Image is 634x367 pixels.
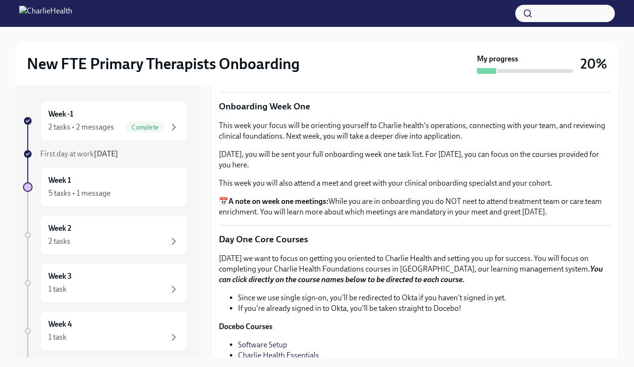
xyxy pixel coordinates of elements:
a: Week 31 task [23,263,188,303]
div: 5 tasks • 1 message [48,188,111,199]
p: Day One Core Courses [219,233,611,246]
a: First day at work[DATE] [23,149,188,159]
p: [DATE], you will be sent your full onboarding week one task list. For [DATE], you can focus on th... [219,149,611,170]
h2: New FTE Primary Therapists Onboarding [27,54,300,73]
strong: [DATE] [94,149,118,158]
p: This week your focus will be orienting yourself to Charlie health's operations, connecting with y... [219,120,611,142]
span: Complete [126,124,164,131]
div: 1 task [48,284,67,295]
strong: My progress [477,54,518,64]
img: CharlieHealth [19,6,72,21]
strong: A note on week one meetings: [228,197,328,206]
p: 📅 While you are in onboarding you do NOT neet to attend treatment team or care team enrichment. Y... [219,196,611,217]
a: Week 22 tasks [23,215,188,255]
p: This week you will also attend a meet and greet with your clinical onboarding specialst and your ... [219,178,611,189]
h6: Week 2 [48,223,71,234]
h6: Week 3 [48,271,72,282]
p: Onboarding Week One [219,100,611,113]
a: Week 41 task [23,311,188,351]
strong: You can click directly on the course names below to be directed to each course. [219,264,603,284]
a: Charlie Health Essentials [238,351,319,360]
h6: Week -1 [48,109,73,119]
a: Week -12 tasks • 2 messagesComplete [23,101,188,141]
li: If you're already signed in to Okta, you'll be taken straight to Docebo! [238,303,611,314]
a: Week 15 tasks • 1 message [23,167,188,207]
span: First day at work [40,149,118,158]
div: 2 tasks [48,236,70,247]
div: 2 tasks • 2 messages [48,122,114,132]
li: Since we use single sign-on, you'll be redirected to Okta if you haven't signed in yet. [238,293,611,303]
a: Software Setup [238,340,287,349]
div: 1 task [48,332,67,343]
h6: Week 4 [48,319,72,330]
p: [DATE] we want to focus on getting you oriented to Charlie Health and setting you up for success.... [219,253,611,285]
h3: 20% [580,55,607,72]
h6: Week 1 [48,175,71,186]
strong: Docebo Courses [219,322,272,331]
